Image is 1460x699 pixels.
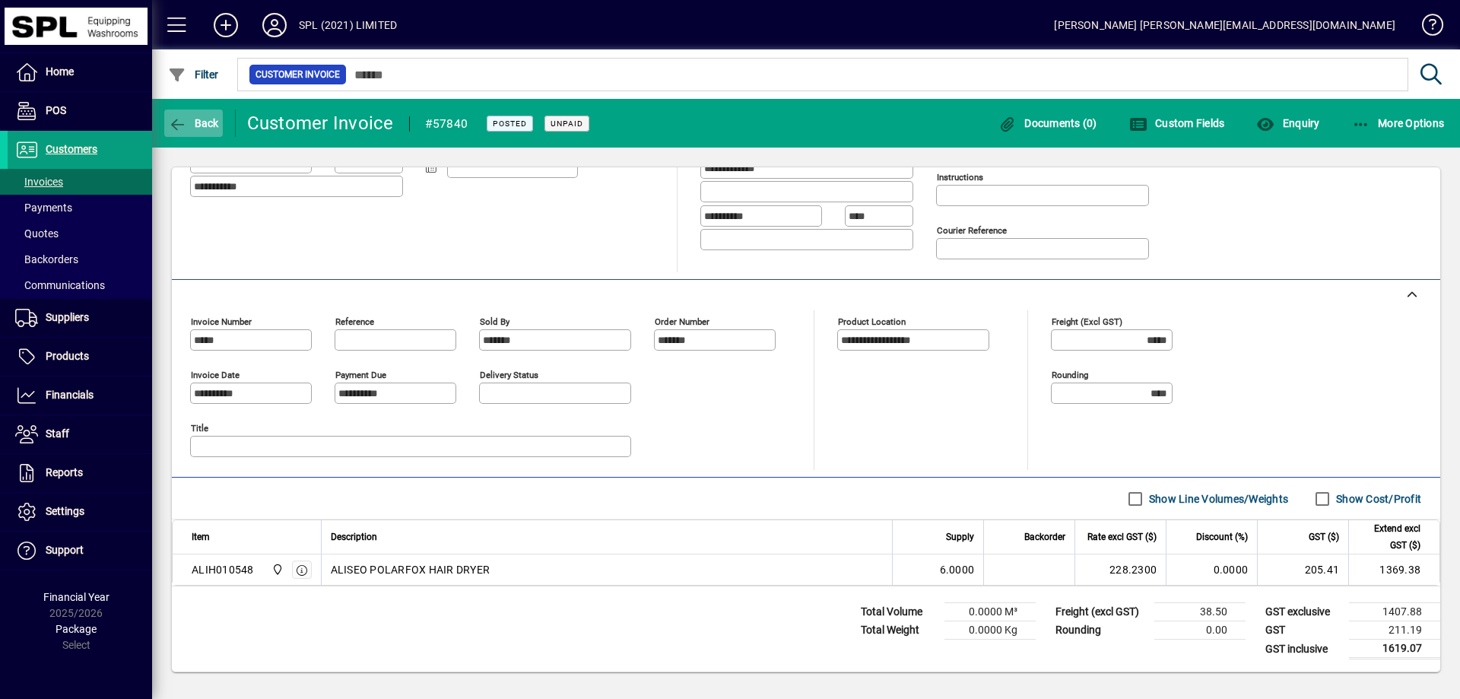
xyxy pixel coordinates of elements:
span: Customers [46,143,97,155]
button: Custom Fields [1125,110,1229,137]
span: Item [192,529,210,545]
mat-label: Payment due [335,370,386,380]
span: Support [46,544,84,556]
td: Freight (excl GST) [1048,603,1154,621]
span: Staff [46,427,69,440]
a: Staff [8,415,152,453]
td: GST [1258,621,1349,640]
span: Unpaid [551,119,583,129]
span: Filter [168,68,219,81]
td: 0.0000 M³ [944,603,1036,621]
mat-label: Sold by [480,316,509,327]
span: Rate excl GST ($) [1087,529,1157,545]
span: Enquiry [1256,117,1319,129]
span: Financial Year [43,591,109,603]
mat-label: Rounding [1052,370,1088,380]
mat-label: Delivery status [480,370,538,380]
mat-label: Order number [655,316,709,327]
div: ALIH010548 [192,562,254,577]
a: POS [8,92,152,130]
span: ALISEO POLARFOX HAIR DRYER [331,562,490,577]
span: Back [168,117,219,129]
app-page-header-button: Back [152,110,236,137]
span: More Options [1352,117,1445,129]
span: Financials [46,389,94,401]
span: Posted [493,119,527,129]
span: Suppliers [46,311,89,323]
span: Settings [46,505,84,517]
td: 0.0000 [1166,554,1257,585]
span: Discount (%) [1196,529,1248,545]
label: Show Cost/Profit [1333,491,1421,507]
a: Invoices [8,169,152,195]
span: POS [46,104,66,116]
button: Filter [164,61,223,88]
td: 1407.88 [1349,603,1440,621]
td: 205.41 [1257,554,1348,585]
span: GST ($) [1309,529,1339,545]
td: Total Weight [853,621,944,640]
mat-label: Product location [838,316,906,327]
button: Enquiry [1252,110,1323,137]
mat-label: Invoice date [191,370,240,380]
div: Customer Invoice [247,111,394,135]
button: Documents (0) [995,110,1101,137]
td: 1369.38 [1348,554,1439,585]
mat-label: Invoice number [191,316,252,327]
a: Backorders [8,246,152,272]
button: Back [164,110,223,137]
td: GST inclusive [1258,640,1349,659]
mat-label: Instructions [937,172,983,183]
a: Communications [8,272,152,298]
td: GST exclusive [1258,603,1349,621]
span: Invoices [15,176,63,188]
div: [PERSON_NAME] [PERSON_NAME][EMAIL_ADDRESS][DOMAIN_NAME] [1054,13,1395,37]
span: SPL (2021) Limited [268,561,285,578]
div: #57840 [425,112,468,136]
span: Backorders [15,253,78,265]
span: Description [331,529,377,545]
a: Products [8,338,152,376]
span: Custom Fields [1129,117,1225,129]
button: More Options [1348,110,1449,137]
a: Quotes [8,221,152,246]
td: 211.19 [1349,621,1440,640]
span: Payments [15,202,72,214]
span: Documents (0) [998,117,1097,129]
a: Financials [8,377,152,415]
td: Rounding [1048,621,1154,640]
a: Home [8,53,152,91]
mat-label: Courier Reference [937,225,1007,236]
td: 0.00 [1154,621,1246,640]
mat-label: Freight (excl GST) [1052,316,1122,327]
label: Show Line Volumes/Weights [1146,491,1288,507]
span: Customer Invoice [255,67,340,82]
span: Supply [946,529,974,545]
span: Quotes [15,227,59,240]
a: Reports [8,454,152,492]
span: Backorder [1024,529,1065,545]
td: Total Volume [853,603,944,621]
td: 0.0000 Kg [944,621,1036,640]
span: Extend excl GST ($) [1358,520,1420,554]
a: Suppliers [8,299,152,337]
span: Home [46,65,74,78]
span: 6.0000 [940,562,975,577]
a: Support [8,532,152,570]
span: Package [56,623,97,635]
div: SPL (2021) LIMITED [299,13,397,37]
td: 1619.07 [1349,640,1440,659]
button: Profile [250,11,299,39]
button: Add [202,11,250,39]
td: 38.50 [1154,603,1246,621]
div: 228.2300 [1084,562,1157,577]
span: Products [46,350,89,362]
mat-label: Reference [335,316,374,327]
mat-label: Title [191,423,208,434]
span: Reports [46,466,83,478]
a: Knowledge Base [1411,3,1441,52]
a: Settings [8,493,152,531]
a: Payments [8,195,152,221]
span: Communications [15,279,105,291]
